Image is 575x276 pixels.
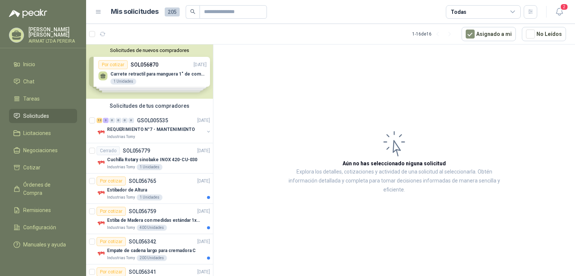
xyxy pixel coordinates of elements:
[97,219,106,228] img: Company Logo
[197,238,210,245] p: [DATE]
[28,39,77,43] p: AIRMAT LTDA PEREIRA
[197,147,210,154] p: [DATE]
[23,181,70,197] span: Órdenes de Compra
[107,225,135,231] p: Industrias Tomy
[23,95,40,103] span: Tareas
[129,269,156,275] p: SOL056341
[86,143,213,174] a: CerradoSOL056779[DATE] Company LogoCuchilla Rotary sinobake INOX 420-CU-030Industrias Tomy1 Unidades
[9,109,77,123] a: Solicitudes
[97,116,212,140] a: 12 3 0 0 0 0 GSOL005535[DATE] Company LogoREQUERIMIENTO N°7 - MANTENIMIENTOIndustrias Tomy
[107,134,135,140] p: Industrias Tomy
[9,160,77,175] a: Cotizar
[97,237,126,246] div: Por cotizar
[197,178,210,185] p: [DATE]
[137,255,167,261] div: 200 Unidades
[89,47,210,53] button: Solicitudes de nuevos compradores
[9,126,77,140] a: Licitaciones
[107,187,147,194] p: Estibador de Altura
[190,9,195,14] span: search
[107,255,135,261] p: Industrias Tomy
[522,27,566,41] button: No Leídos
[9,143,77,157] a: Negociaciones
[23,146,58,154] span: Negociaciones
[107,164,135,170] p: Industrias Tomy
[288,168,500,194] p: Explora los detalles, cotizaciones y actividad de una solicitud al seleccionarla. Obtén informaci...
[86,234,213,264] a: Por cotizarSOL056342[DATE] Company LogoEmpate de cadena largo para cremadora CIndustrias Tomy200 ...
[97,118,102,123] div: 12
[23,112,49,120] span: Solicitudes
[23,223,56,231] span: Configuración
[86,204,213,234] a: Por cotizarSOL056759[DATE] Company LogoEstiba de Madera con medidas estándar 1x120x15 de altoIndu...
[165,7,180,16] span: 205
[97,158,106,167] img: Company Logo
[107,194,135,200] p: Industrias Tomy
[23,129,51,137] span: Licitaciones
[137,194,162,200] div: 1 Unidades
[97,207,126,216] div: Por cotizar
[97,146,120,155] div: Cerrado
[197,208,210,215] p: [DATE]
[111,6,159,17] h1: Mis solicitudes
[412,28,456,40] div: 1 - 16 de 16
[137,118,168,123] p: GSOL005535
[128,118,134,123] div: 0
[97,128,106,137] img: Company Logo
[109,118,115,123] div: 0
[137,225,167,231] div: 400 Unidades
[86,174,213,204] a: Por cotizarSOL056765[DATE] Company LogoEstibador de AlturaIndustrias Tomy1 Unidades
[116,118,121,123] div: 0
[137,164,162,170] div: 1 Unidades
[9,203,77,217] a: Remisiones
[97,177,126,185] div: Por cotizar
[23,240,66,249] span: Manuales y ayuda
[23,206,51,214] span: Remisiones
[9,237,77,252] a: Manuales y ayuda
[28,27,77,37] p: [PERSON_NAME] [PERSON_NAME]
[129,209,156,214] p: SOL056759
[123,148,150,153] p: SOL056779
[129,239,156,244] p: SOL056342
[9,74,77,89] a: Chat
[97,188,106,197] img: Company Logo
[107,217,200,224] p: Estiba de Madera con medidas estándar 1x120x15 de alto
[103,118,109,123] div: 3
[197,269,210,276] p: [DATE]
[23,163,40,172] span: Cotizar
[451,8,466,16] div: Todas
[9,178,77,200] a: Órdenes de Compra
[9,57,77,71] a: Inicio
[97,249,106,258] img: Company Logo
[462,27,516,41] button: Asignado a mi
[86,45,213,99] div: Solicitudes de nuevos compradoresPor cotizarSOL056870[DATE] Carrete retractil para manguera 1" de...
[122,118,128,123] div: 0
[9,92,77,106] a: Tareas
[86,99,213,113] div: Solicitudes de tus compradores
[9,9,47,18] img: Logo peakr
[197,117,210,124] p: [DATE]
[560,3,568,10] span: 2
[553,5,566,19] button: 2
[107,247,196,254] p: Empate de cadena largo para cremadora C
[107,156,197,163] p: Cuchilla Rotary sinobake INOX 420-CU-030
[107,126,195,133] p: REQUERIMIENTO N°7 - MANTENIMIENTO
[23,60,35,68] span: Inicio
[23,77,34,86] span: Chat
[129,178,156,184] p: SOL056765
[343,159,446,168] h3: Aún no has seleccionado niguna solicitud
[9,220,77,234] a: Configuración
